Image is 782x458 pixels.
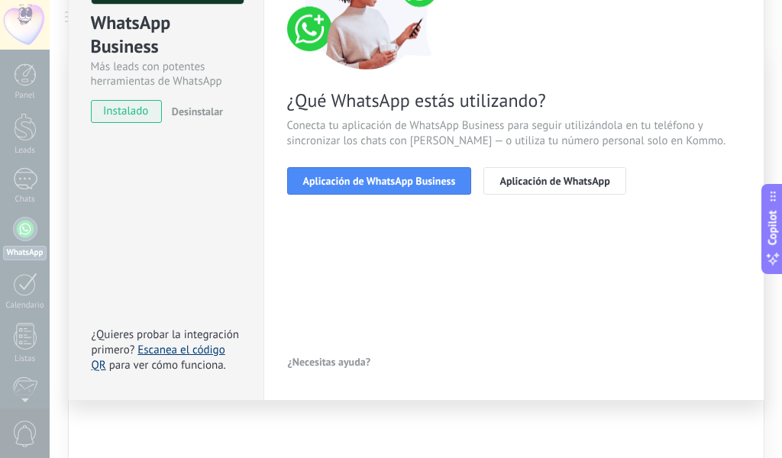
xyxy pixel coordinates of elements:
[92,327,240,357] span: ¿Quieres probar la integración primero?
[109,358,226,373] span: para ver cómo funciona.
[166,100,223,123] button: Desinstalar
[92,343,225,373] a: Escanea el código QR
[499,176,609,186] span: Aplicación de WhatsApp
[91,60,241,89] div: Más leads con potentes herramientas de WhatsApp
[172,105,223,118] span: Desinstalar
[288,356,371,367] span: ¿Necesitas ayuda?
[287,167,472,195] button: Aplicación de WhatsApp Business
[303,176,456,186] span: Aplicación de WhatsApp Business
[287,89,741,112] span: ¿Qué WhatsApp estás utilizando?
[91,11,241,60] div: WhatsApp Business
[287,350,372,373] button: ¿Necesitas ayuda?
[287,118,741,149] span: Conecta tu aplicación de WhatsApp Business para seguir utilizándola en tu teléfono y sincronizar ...
[483,167,625,195] button: Aplicación de WhatsApp
[92,100,161,123] span: instalado
[765,211,780,246] span: Copilot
